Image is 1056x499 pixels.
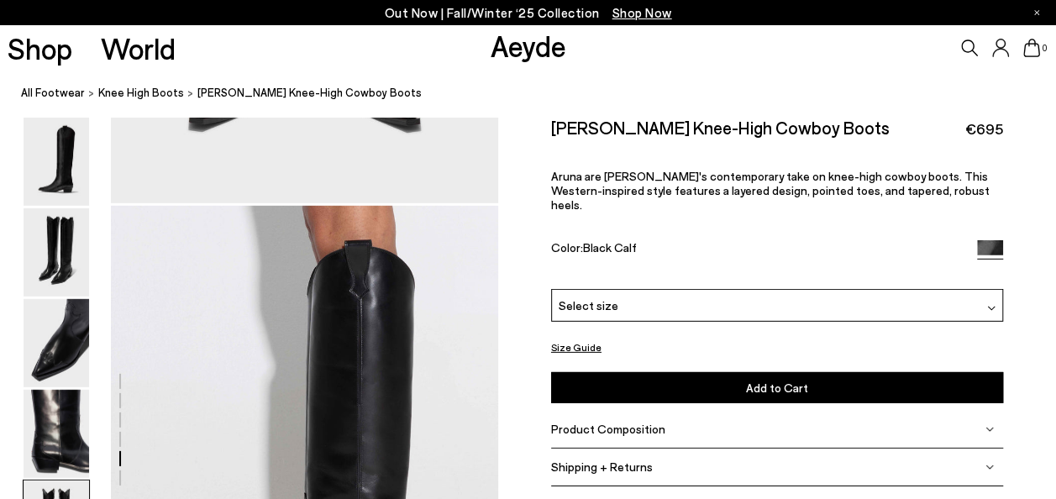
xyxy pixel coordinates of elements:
span: Select size [559,297,618,314]
img: Aruna Leather Knee-High Cowboy Boots - Image 3 [24,299,89,387]
a: 0 [1023,39,1040,57]
span: Shipping + Returns [551,460,653,474]
nav: breadcrumb [21,71,1056,117]
span: 0 [1040,44,1048,53]
span: Add to Cart [746,381,808,395]
span: knee high boots [98,86,184,99]
span: Black Calf [583,240,637,255]
span: Navigate to /collections/new-in [612,5,672,20]
div: Color: [551,240,963,260]
h2: [PERSON_NAME] Knee-High Cowboy Boots [551,117,890,138]
a: All Footwear [21,84,85,102]
img: svg%3E [987,304,996,313]
img: svg%3E [985,424,994,433]
img: Aruna Leather Knee-High Cowboy Boots - Image 1 [24,118,89,206]
span: [PERSON_NAME] Knee-High Cowboy Boots [197,84,422,102]
p: Out Now | Fall/Winter ‘25 Collection [385,3,672,24]
img: svg%3E [985,462,994,470]
button: Size Guide [551,336,602,357]
a: knee high boots [98,84,184,102]
span: Product Composition [551,422,665,436]
img: Aruna Leather Knee-High Cowboy Boots - Image 4 [24,390,89,478]
button: Add to Cart [551,372,1003,403]
a: Shop [8,34,72,63]
span: Aruna are [PERSON_NAME]'s contemporary take on knee-high cowboy boots. This Western-inspired styl... [551,169,990,212]
a: World [101,34,176,63]
img: Aruna Leather Knee-High Cowboy Boots - Image 2 [24,208,89,297]
span: €695 [965,118,1003,139]
a: Aeyde [491,28,566,63]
